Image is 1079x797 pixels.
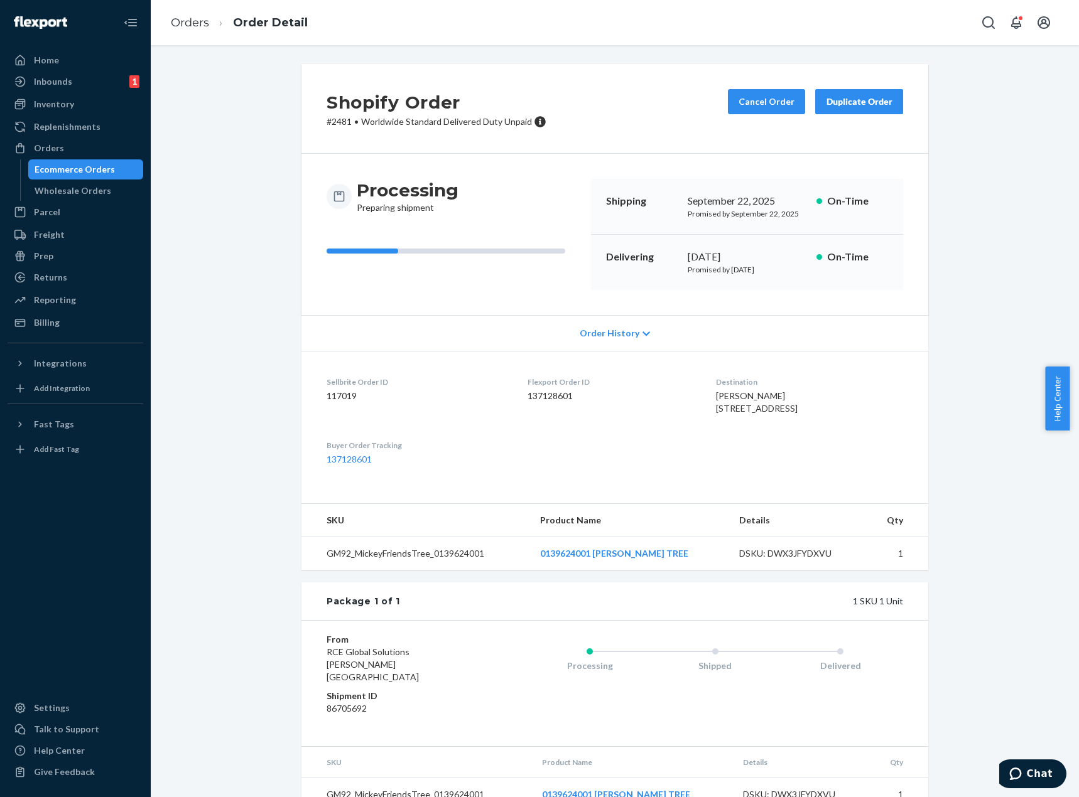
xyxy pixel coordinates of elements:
a: Wholesale Orders [28,181,144,201]
div: Reporting [34,294,76,306]
div: Add Integration [34,383,90,393]
h3: Processing [357,179,458,201]
div: Settings [34,702,70,714]
dt: Shipment ID [327,690,477,702]
div: Prep [34,250,53,262]
div: Home [34,54,59,67]
a: Billing [8,313,143,333]
div: Processing [527,660,653,672]
p: # 2481 [327,115,546,128]
div: Preparing shipment [357,179,458,214]
dt: Buyer Order Tracking [327,440,507,451]
a: Freight [8,225,143,245]
dt: Destination [716,377,903,387]
a: Home [8,50,143,70]
th: Qty [867,504,928,537]
div: 1 SKU 1 Unit [400,595,903,607]
div: Talk to Support [34,723,99,735]
a: Parcel [8,202,143,222]
div: Give Feedback [34,766,95,778]
div: Replenishments [34,120,100,133]
th: Details [729,504,867,537]
span: RCE Global Solutions [PERSON_NAME][GEOGRAPHIC_DATA] [327,646,419,682]
div: DSKU: DWX3JFYDXVU [739,547,857,560]
a: 137128601 [327,454,372,464]
th: SKU [301,504,530,537]
div: September 22, 2025 [688,194,806,208]
dd: 86705692 [327,702,477,715]
button: Open notifications [1004,10,1029,35]
td: 1 [867,537,928,570]
div: Inbounds [34,75,72,88]
button: Close Navigation [118,10,143,35]
div: 1 [129,75,139,88]
img: Flexport logo [14,16,67,29]
button: Give Feedback [8,762,143,782]
a: Add Fast Tag [8,439,143,459]
dt: From [327,633,477,646]
div: Delivered [778,660,903,672]
div: Parcel [34,206,60,218]
div: Fast Tags [34,418,74,431]
div: [DATE] [688,250,806,264]
a: Replenishments [8,117,143,137]
ol: breadcrumbs [161,4,318,41]
dt: Flexport Order ID [528,377,695,387]
div: Help Center [34,744,85,757]
button: Duplicate Order [815,89,903,114]
a: Orders [8,138,143,158]
p: Shipping [606,194,678,208]
a: Inventory [8,94,143,114]
iframe: Opens a widget where you can chat to one of our agents [999,759,1066,791]
dt: Sellbrite Order ID [327,377,507,387]
button: Help Center [1045,366,1070,431]
a: Orders [171,16,209,29]
a: Add Integration [8,378,143,398]
p: Delivering [606,250,678,264]
th: Qty [870,747,928,778]
a: 0139624001 [PERSON_NAME] TREE [540,548,688,559]
div: Shipped [653,660,778,672]
a: Returns [8,267,143,287]
div: Returns [34,271,67,284]
span: • [354,116,359,127]
div: Orders [34,142,64,154]
button: Talk to Support [8,719,143,739]
span: Order History [580,327,639,340]
td: GM92_MickeyFriendsTree_0139624001 [301,537,530,570]
th: Details [733,747,871,778]
a: Ecommerce Orders [28,159,144,179]
div: Add Fast Tag [34,444,79,454]
button: Open account menu [1031,10,1056,35]
h2: Shopify Order [327,89,546,115]
div: Integrations [34,357,87,370]
div: Ecommerce Orders [35,163,115,176]
dd: 137128601 [528,390,695,402]
a: Order Detail [233,16,308,29]
p: Promised by [DATE] [688,264,806,275]
dd: 117019 [327,390,507,402]
div: Inventory [34,98,74,110]
a: Settings [8,698,143,718]
button: Open Search Box [976,10,1001,35]
th: Product Name [530,504,730,537]
div: Package 1 of 1 [327,595,400,607]
a: Help Center [8,741,143,761]
p: On-Time [827,194,888,208]
span: [PERSON_NAME] [STREET_ADDRESS] [716,390,798,414]
a: Inbounds1 [8,72,143,92]
button: Fast Tags [8,414,143,434]
span: Worldwide Standard Delivered Duty Unpaid [361,116,532,127]
th: SKU [301,747,532,778]
div: Duplicate Order [826,95,892,108]
p: Promised by September 22, 2025 [688,208,806,219]
th: Product Name [532,747,733,778]
div: Billing [34,316,60,329]
a: Reporting [8,290,143,310]
div: Freight [34,228,65,241]
p: On-Time [827,250,888,264]
button: Cancel Order [728,89,805,114]
a: Prep [8,246,143,266]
